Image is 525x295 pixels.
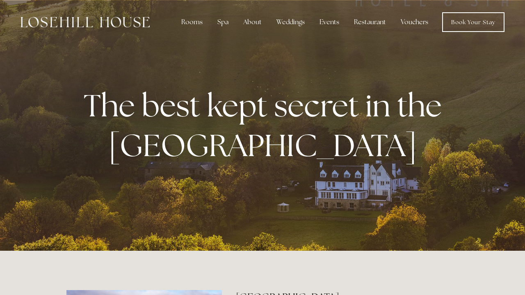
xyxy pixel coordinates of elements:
div: Rooms [175,14,209,30]
div: Restaurant [347,14,393,30]
img: Losehill House [21,17,150,27]
div: About [237,14,268,30]
strong: The best kept secret in the [GEOGRAPHIC_DATA] [84,85,448,166]
div: Spa [211,14,235,30]
div: Weddings [270,14,311,30]
a: Vouchers [394,14,435,30]
a: Book Your Stay [442,12,504,32]
div: Events [313,14,346,30]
